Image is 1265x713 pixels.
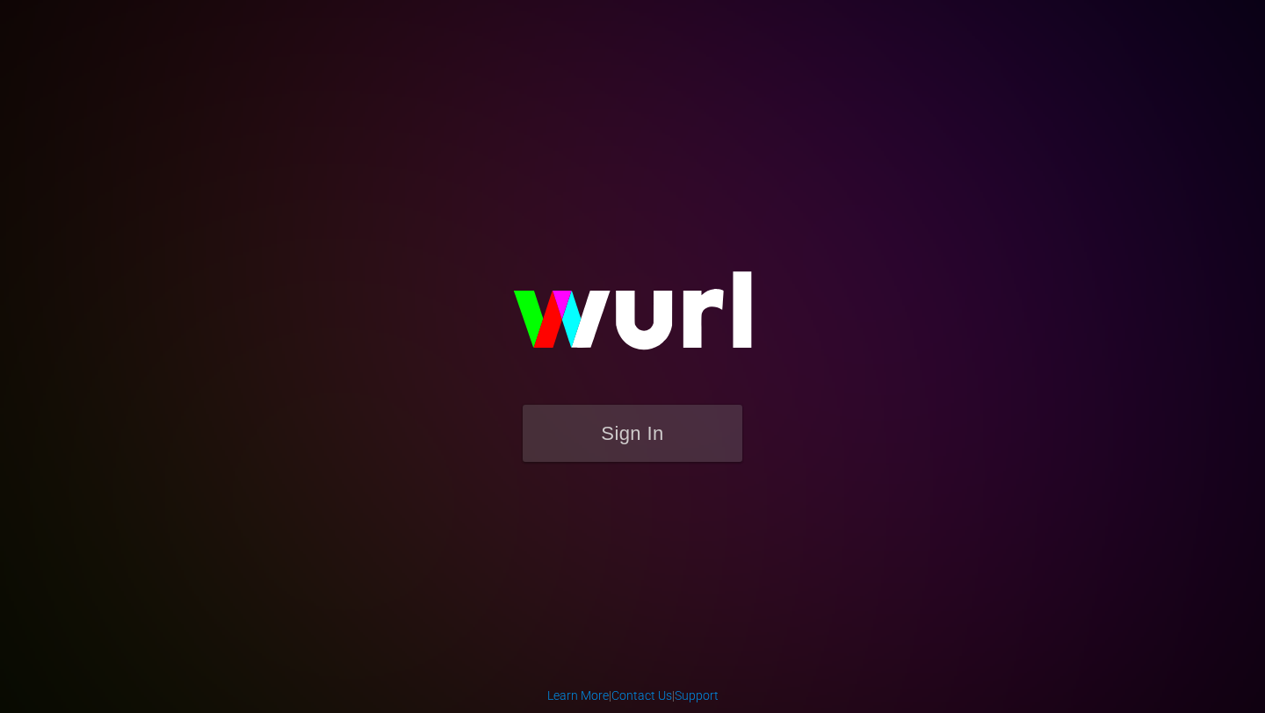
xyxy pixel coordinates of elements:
[547,687,719,704] div: | |
[547,688,609,702] a: Learn More
[611,688,672,702] a: Contact Us
[457,234,808,404] img: wurl-logo-on-black-223613ac3d8ba8fe6dc639794a292ebdb59501304c7dfd60c99c58986ef67473.svg
[675,688,719,702] a: Support
[523,405,742,462] button: Sign In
